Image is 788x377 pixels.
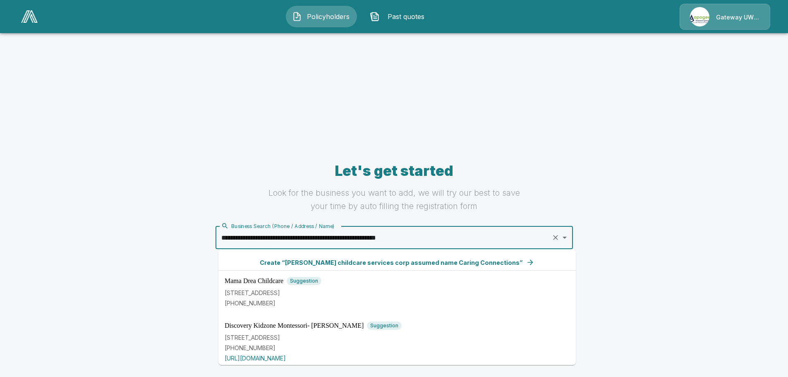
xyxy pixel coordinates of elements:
h6: Look for the business you want to add, we will try our best to save your time by auto filling the... [263,186,525,213]
p: [STREET_ADDRESS] [225,333,570,342]
p: [STREET_ADDRESS] [225,288,570,297]
span: Discovery Kidzone Montessori- [PERSON_NAME] [225,322,364,329]
p: [PHONE_NUMBER] [225,343,570,352]
p: [PHONE_NUMBER] [225,299,570,307]
span: Create “ [PERSON_NAME] childcare services corp assumed name Caring Connections ” [260,258,523,267]
span: Past quotes [383,12,429,22]
span: Suggestion [287,277,321,285]
span: Policyholders [305,12,351,22]
span: Mama Drea Childcare [225,278,283,284]
img: Past quotes Icon [370,12,380,22]
div: Business Search (Phone / Address / Name) [221,222,335,230]
button: Past quotes IconPast quotes [364,6,435,27]
button: Policyholders IconPolicyholders [286,6,357,27]
img: Policyholders Icon [292,12,302,22]
span: Suggestion [367,322,402,330]
img: AA Logo [21,10,38,23]
h4: Let's get started [263,162,525,180]
a: [URL][DOMAIN_NAME] [225,355,286,362]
